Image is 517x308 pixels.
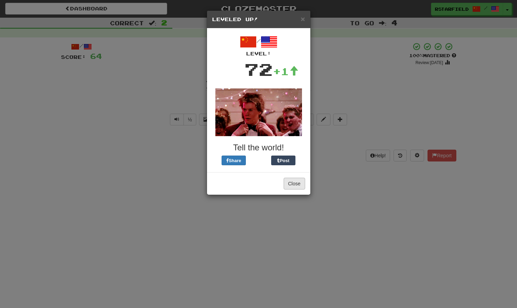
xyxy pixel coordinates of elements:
[301,15,305,23] span: ×
[222,156,246,165] button: Share
[246,156,271,165] iframe: X Post Button
[212,16,305,23] h5: Leveled Up!
[215,88,302,136] img: kevin-bacon-45c228efc3db0f333faed3a78f19b6d7c867765aaadacaa7c55ae667c030a76f.gif
[271,156,295,165] button: Post
[212,143,305,152] h3: Tell the world!
[212,50,305,57] div: Level:
[212,34,305,57] div: /
[301,15,305,23] button: Close
[244,57,273,81] div: 72
[273,64,299,78] div: +1
[284,178,305,190] button: Close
